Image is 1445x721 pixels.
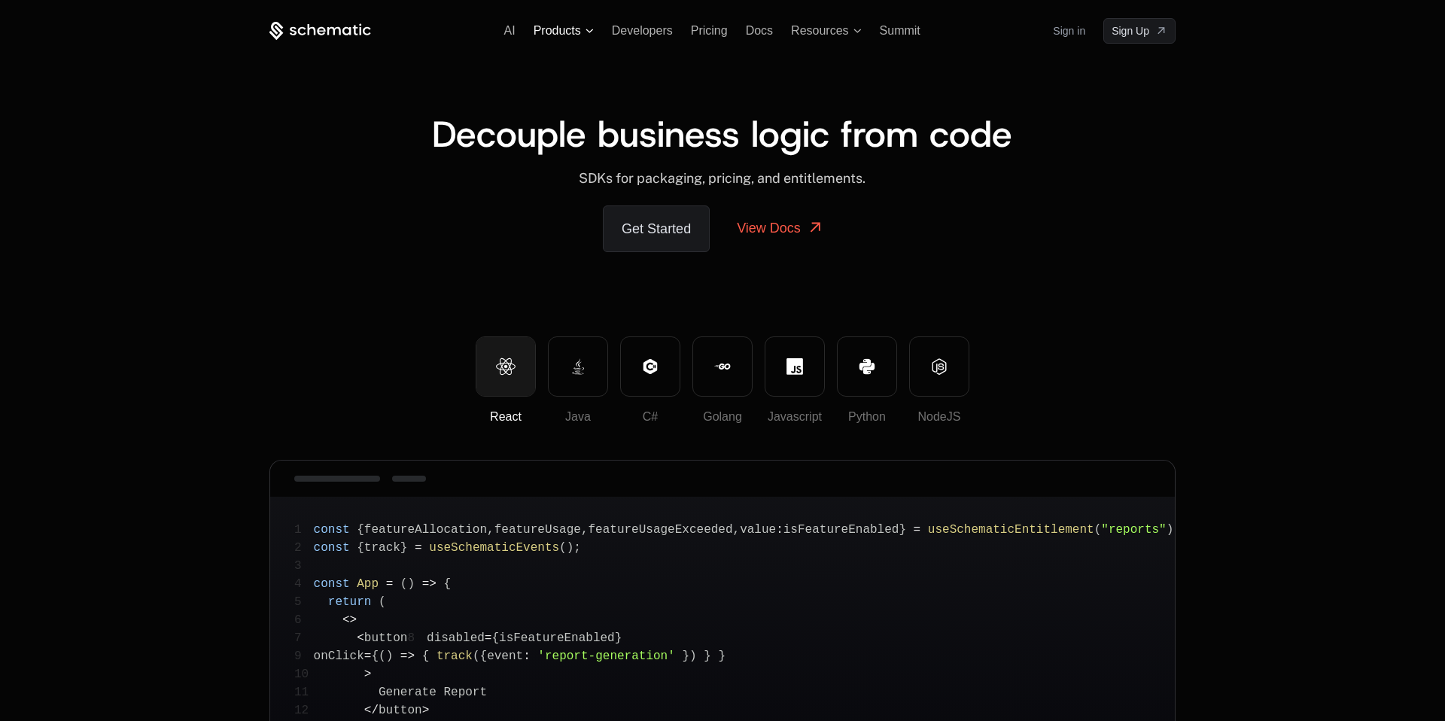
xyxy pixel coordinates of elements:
[294,665,321,683] span: 10
[537,650,674,663] span: 'report-generation'
[294,683,321,701] span: 11
[371,650,379,663] span: {
[432,110,1012,158] span: Decouple business logic from code
[719,205,842,251] a: View Docs
[386,577,394,591] span: =
[1101,523,1166,537] span: "reports"
[294,701,321,719] span: 12
[422,704,430,717] span: >
[1112,23,1149,38] span: Sign Up
[427,631,485,645] span: disabled
[379,704,422,717] span: button
[1167,523,1174,537] span: )
[364,631,408,645] span: button
[473,650,480,663] span: (
[422,650,430,663] span: {
[499,631,615,645] span: isFeatureEnabled
[429,541,559,555] span: useSchematicEvents
[364,541,400,555] span: track
[476,408,535,426] div: React
[294,611,314,629] span: 6
[914,523,921,537] span: =
[480,650,488,663] span: {
[443,686,487,699] span: Report
[548,336,608,397] button: Java
[444,577,452,591] span: {
[357,541,364,555] span: {
[612,24,673,37] a: Developers
[415,541,422,555] span: =
[407,577,415,591] span: )
[504,24,516,37] a: AI
[691,24,728,37] a: Pricing
[476,336,536,397] button: React
[342,613,350,627] span: <
[487,523,494,537] span: ,
[1173,523,1181,537] span: ;
[491,631,499,645] span: {
[621,408,680,426] div: C#
[314,523,350,537] span: const
[704,650,711,663] span: }
[294,539,314,557] span: 2
[371,704,379,717] span: /
[567,541,574,555] span: )
[400,650,415,663] span: =>
[364,668,372,681] span: >
[314,541,350,555] span: const
[838,408,896,426] div: Python
[910,408,969,426] div: NodeJS
[379,686,437,699] span: Generate
[718,650,726,663] span: }
[314,650,364,663] span: onClick
[791,24,848,38] span: Resources
[350,613,357,627] span: >
[579,170,865,186] span: SDKs for packaging, pricing, and entitlements.
[1103,18,1176,44] a: [object Object]
[589,523,733,537] span: featureUsageExceeded
[400,577,408,591] span: (
[407,629,427,647] span: 8
[494,523,581,537] span: featureUsage
[740,523,776,537] span: value
[294,557,314,575] span: 3
[364,650,372,663] span: =
[364,523,487,537] span: featureAllocation
[294,593,314,611] span: 5
[328,595,372,609] span: return
[693,408,752,426] div: Golang
[294,575,314,593] span: 4
[689,650,697,663] span: )
[1053,19,1085,43] a: Sign in
[487,650,523,663] span: event
[682,650,689,663] span: }
[386,650,394,663] span: )
[746,24,773,37] a: Docs
[485,631,492,645] span: =
[909,336,969,397] button: NodeJS
[765,336,825,397] button: Javascript
[765,408,824,426] div: Javascript
[837,336,897,397] button: Python
[437,650,473,663] span: track
[928,523,1094,537] span: useSchematicEntitlement
[559,541,567,555] span: (
[294,629,314,647] span: 7
[400,541,408,555] span: }
[523,650,531,663] span: :
[314,577,350,591] span: const
[880,24,920,37] span: Summit
[294,647,314,665] span: 9
[379,650,386,663] span: (
[776,523,783,537] span: :
[783,523,899,537] span: isFeatureEnabled
[1094,523,1102,537] span: (
[357,523,364,537] span: {
[603,205,710,252] a: Get Started
[581,523,589,537] span: ,
[364,704,372,717] span: <
[573,541,581,555] span: ;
